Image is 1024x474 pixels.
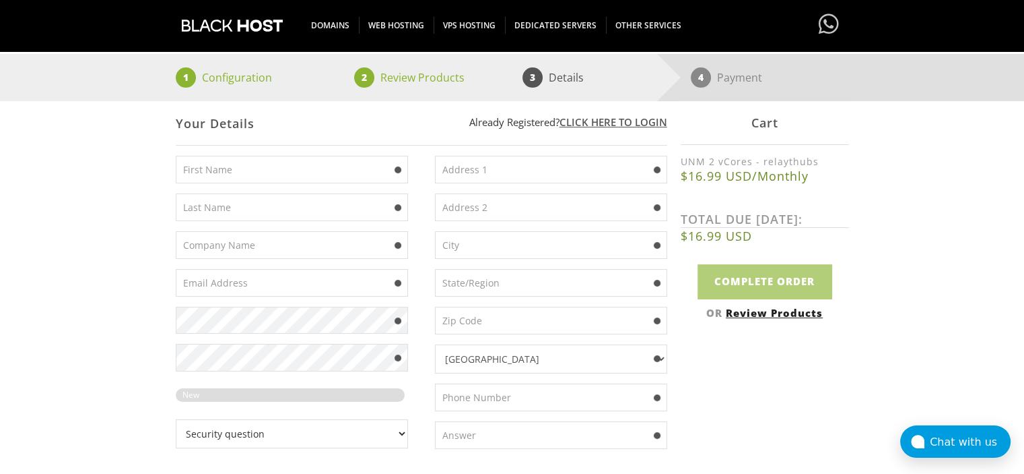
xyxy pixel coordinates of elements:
input: Answer [435,421,667,449]
button: Chat with us [900,425,1011,458]
span: 4 [691,67,711,88]
input: Complete Order [697,264,832,299]
p: Configuration [202,67,272,88]
span: DOMAINS [302,17,360,34]
b: $16.99 USD [681,228,849,244]
label: UNM 2 vCores - relaythubs [681,155,849,168]
div: Chat with us [930,436,1011,448]
b: $16.99 USD/Monthly [681,168,849,184]
input: First Name [176,156,408,183]
span: DEDICATED SERVERS [505,17,607,34]
span: 2 [354,67,374,88]
span: VPS HOSTING [434,17,506,34]
input: Company Name [176,231,408,259]
div: Your Details [176,102,667,146]
input: Email Address [176,269,408,297]
span: 3 [522,67,543,88]
div: Cart [681,101,849,145]
input: City [435,231,667,259]
span: OTHER SERVICES [606,17,691,34]
p: Review Products [380,67,465,88]
a: Click here to login [559,115,667,129]
input: Phone Number [435,384,667,411]
label: TOTAL DUE [DATE]: [681,211,849,228]
input: Zip Code [435,307,667,334]
input: Address 1 [435,156,667,183]
span: 1 [176,67,196,88]
input: Address 2 [435,194,667,221]
span: WEB HOSTING [359,17,434,34]
span: New Password Rating: 0% [176,389,212,441]
p: Details [549,67,584,88]
p: Payment [717,67,762,88]
a: Review Products [726,306,823,320]
p: Already Registered? [176,115,667,129]
input: Last Name [176,194,408,221]
input: State/Region [435,269,667,297]
div: OR [681,306,849,320]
